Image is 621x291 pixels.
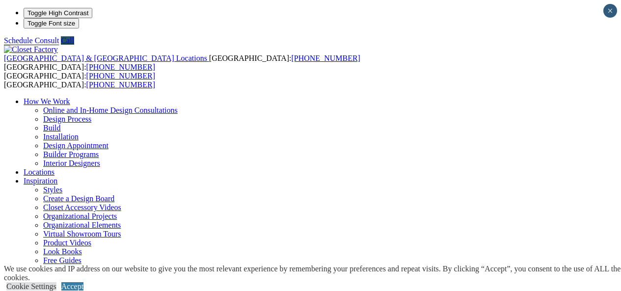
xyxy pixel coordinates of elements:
[61,36,74,45] a: Call
[4,72,155,89] span: [GEOGRAPHIC_DATA]: [GEOGRAPHIC_DATA]:
[4,45,58,54] img: Closet Factory
[4,54,209,62] a: [GEOGRAPHIC_DATA] & [GEOGRAPHIC_DATA] Locations
[43,150,99,159] a: Builder Programs
[86,63,155,71] a: [PHONE_NUMBER]
[24,18,79,28] button: Toggle Font size
[43,124,61,132] a: Build
[43,256,81,265] a: Free Guides
[603,4,617,18] button: Close
[4,54,360,71] span: [GEOGRAPHIC_DATA]: [GEOGRAPHIC_DATA]:
[24,168,54,176] a: Locations
[43,106,178,114] a: Online and In-Home Design Consultations
[4,265,621,282] div: We use cookies and IP address on our website to give you the most relevant experience by remember...
[27,20,75,27] span: Toggle Font size
[24,97,70,106] a: How We Work
[43,247,82,256] a: Look Books
[43,132,79,141] a: Installation
[86,72,155,80] a: [PHONE_NUMBER]
[6,282,56,291] a: Cookie Settings
[291,54,360,62] a: [PHONE_NUMBER]
[43,203,121,212] a: Closet Accessory Videos
[24,8,92,18] button: Toggle High Contrast
[43,141,108,150] a: Design Appointment
[43,212,117,220] a: Organizational Projects
[43,238,91,247] a: Product Videos
[27,9,88,17] span: Toggle High Contrast
[43,185,62,194] a: Styles
[4,54,207,62] span: [GEOGRAPHIC_DATA] & [GEOGRAPHIC_DATA] Locations
[86,80,155,89] a: [PHONE_NUMBER]
[43,221,121,229] a: Organizational Elements
[43,194,114,203] a: Create a Design Board
[43,230,121,238] a: Virtual Showroom Tours
[4,36,59,45] a: Schedule Consult
[43,115,91,123] a: Design Process
[61,282,83,291] a: Accept
[24,177,57,185] a: Inspiration
[43,159,100,167] a: Interior Designers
